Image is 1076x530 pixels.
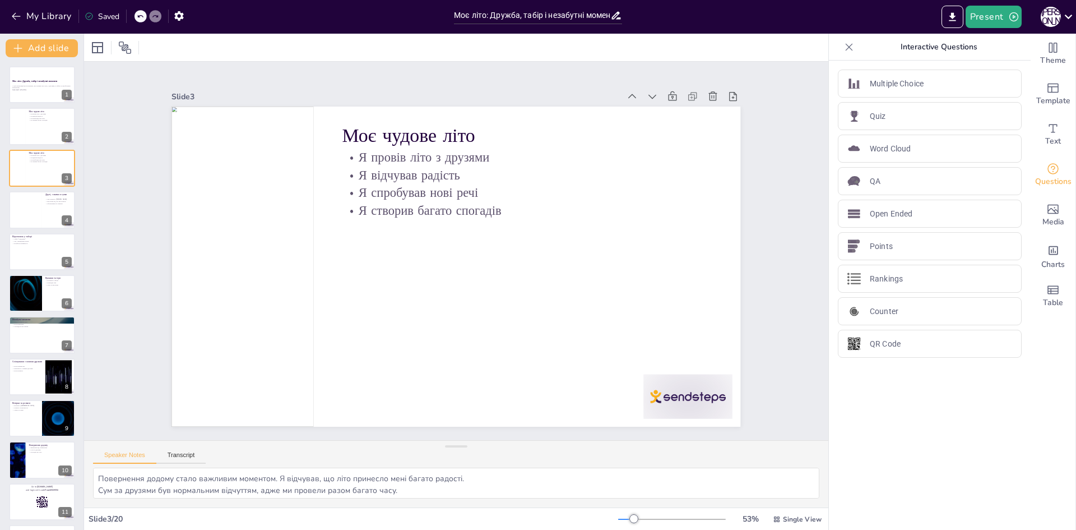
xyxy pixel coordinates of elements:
img: QA icon [847,174,861,188]
button: Speaker Notes [93,451,156,464]
span: Table [1043,297,1063,309]
strong: [DOMAIN_NAME] [37,485,53,488]
p: Rankings [870,273,903,285]
span: Text [1045,135,1061,148]
p: Я спробував нові речі [29,159,72,161]
p: Моє чудове літо [342,123,712,149]
p: Час, проведений разом [12,240,72,242]
p: Незабутні активності [12,242,72,245]
div: Slide 3 / 20 [89,514,618,524]
div: Saved [85,11,119,22]
p: Interactive Questions [858,34,1019,61]
p: Танці та співи [12,409,39,411]
p: У цій презентації ми розглянемо, як я провів своє літо, з друзями, в таборі та незабутніми момент... [12,85,72,89]
div: 7 [62,340,72,351]
div: Get real-time input from your audience [1031,155,1075,195]
p: Word Cloud [870,143,911,155]
textarea: Це літо стало чудовим завдяки моїм друзям, з якими я проводив багато часу. Ми разом гуляли, сміял... [93,468,819,499]
p: Counter [870,306,898,317]
div: Add ready made slides [1031,74,1075,114]
div: Layout [89,39,106,57]
div: 8 [62,382,72,392]
p: Розваги та активності [12,407,39,409]
p: Обговорення та секрети [45,202,72,205]
p: Я провів літо з друзями [29,154,72,156]
strong: Моє літо: Дружба, табір і незабутні моменти [12,80,57,82]
button: Transcript [156,451,206,464]
div: 6 [62,298,72,308]
p: Табір "Мандарин" [12,238,72,240]
img: Quiz icon [847,109,861,123]
p: Я відчував радість [29,115,72,117]
p: Points [870,241,893,252]
span: Charts [1041,259,1065,271]
img: Multiple Choice icon [847,77,861,90]
p: Моє чудове літо [29,151,72,155]
button: А [PERSON_NAME] [1041,6,1061,28]
p: Купання в таборі [45,280,72,282]
p: Веселощі під час прогулянок [45,201,72,203]
span: Template [1036,95,1070,107]
div: 11 [9,483,75,520]
span: Media [1042,216,1064,228]
div: Add charts and graphs [1031,236,1075,276]
div: 11 [58,507,72,517]
img: Open Ended icon [847,207,861,220]
div: Add a table [1031,276,1075,316]
p: Моє чудове літо [29,110,72,113]
p: Спогади на все життя [12,325,72,328]
p: Спогади про літо [29,450,72,453]
p: Я створив багато спогадів [29,119,72,121]
p: Я провів літо з друзями [29,113,72,115]
img: Counter icon [847,305,861,318]
p: Друзі, з якими я гуляв [45,193,72,196]
p: Нові інтереси [12,370,42,372]
p: Командні ігри [45,282,72,284]
button: Add slide [6,39,78,57]
img: Word Cloud icon [847,142,861,155]
p: Я створив багато спогадів [342,202,712,220]
p: Open Ended [870,208,912,220]
span: Theme [1040,54,1066,67]
button: My Library [8,7,76,25]
p: Quiz [870,110,886,122]
div: 10 [58,466,72,476]
p: and login with code [12,488,72,492]
p: QA [870,176,880,187]
img: QR Code icon [847,337,861,351]
div: Slide 3 [171,91,619,102]
img: Points icon [847,239,861,253]
p: Спілкування з новими друзями [12,360,42,363]
div: 9 [9,400,75,437]
div: 9 [62,423,72,434]
div: https://cdn.sendsteps.com/images/logo/sendsteps_logo_white.pnghttps://cdn.sendsteps.com/images/lo... [9,275,75,312]
div: А [PERSON_NAME] [1041,7,1061,27]
p: Я відчував радість [29,156,72,159]
p: Multiple Choice [870,78,924,90]
p: Нові знайомства [12,365,42,367]
div: https://cdn.sendsteps.com/images/logo/sendsteps_logo_white.pnghttps://cdn.sendsteps.com/images/lo... [9,150,75,187]
button: Present [966,6,1022,28]
div: https://cdn.sendsteps.com/images/logo/sendsteps_logo_white.pnghttps://cdn.sendsteps.com/images/lo... [9,233,75,270]
p: Сум за друзями [29,449,72,451]
div: 5 [62,257,72,267]
p: QR Code [870,338,901,350]
div: https://cdn.sendsteps.com/images/logo/sendsteps_logo_white.pnghttps://cdn.sendsteps.com/images/lo... [9,108,75,145]
p: Радість кожного дня [12,321,72,324]
div: Add text boxes [1031,114,1075,155]
div: 53 % [737,514,764,524]
p: Купання та ігри [45,276,72,280]
p: Я відчував радість [342,167,712,185]
p: Вечірки та розваги [12,402,39,405]
p: Generated with [URL] [12,89,72,91]
div: 7 [9,316,75,353]
p: Вечірки в [GEOGRAPHIC_DATA] [12,405,39,407]
p: Друзі Васій і [PERSON_NAME] [45,199,72,201]
img: Rankings icon [847,272,861,285]
span: Position [118,41,132,54]
p: Я спробував нові речі [29,117,72,119]
div: Change the overall theme [1031,34,1075,74]
input: Insert title [454,7,610,24]
div: https://cdn.sendsteps.com/images/logo/sendsteps_logo_white.pnghttps://cdn.sendsteps.com/images/lo... [9,66,75,103]
p: Я провів літо з друзями [342,149,712,167]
